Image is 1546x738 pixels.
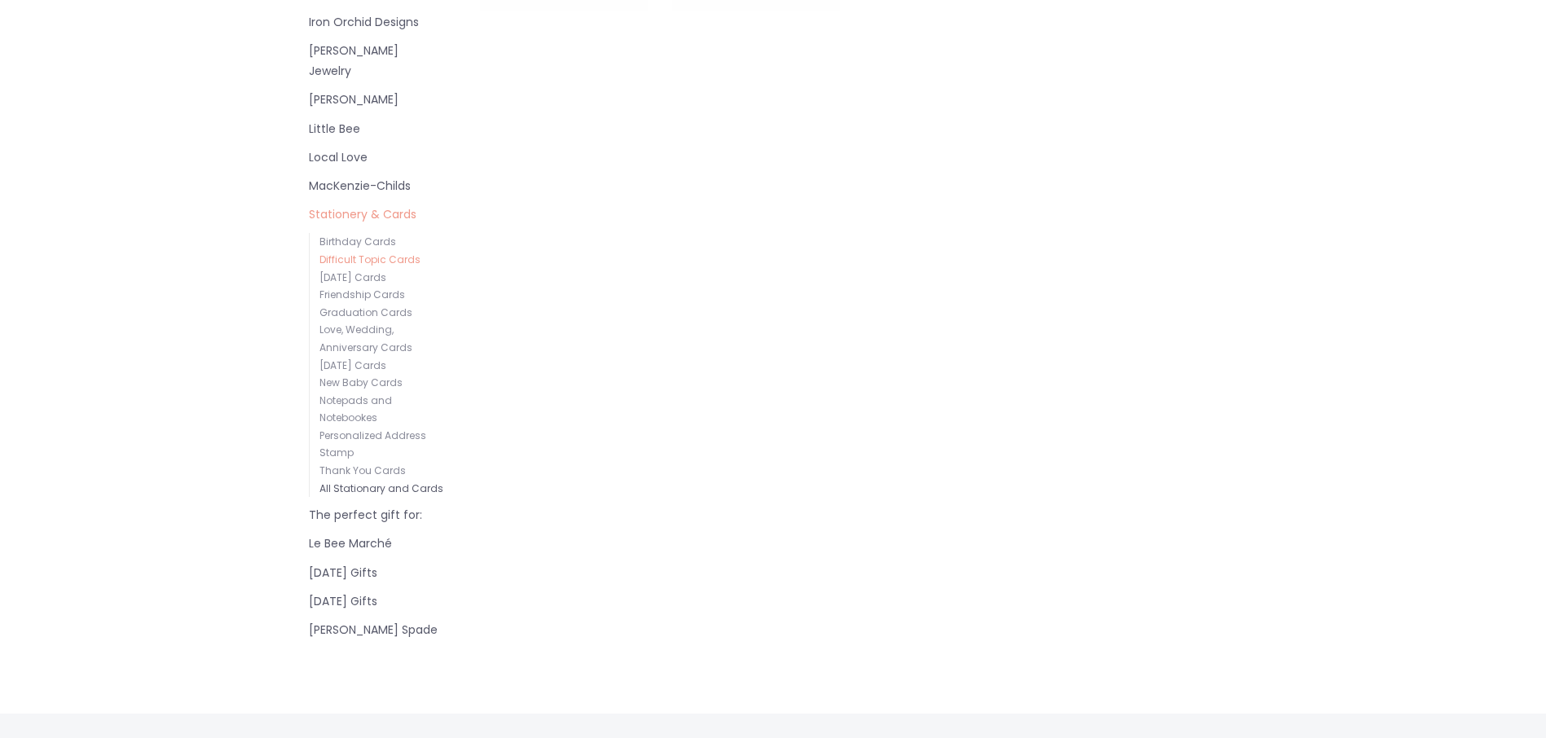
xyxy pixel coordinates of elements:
a: Graduation Cards [319,305,412,319]
a: Le Bee Marché [309,534,443,554]
a: [DATE] Gifts [309,563,443,583]
a: Stationery & Cards [309,204,443,225]
a: All Stationary and Cards [319,481,443,495]
a: Local Love [309,147,443,168]
a: Thank You Cards [319,463,406,477]
a: [PERSON_NAME] Jewelry [309,41,443,81]
a: Little Bee [309,119,443,139]
a: MacKenzie-Childs [309,176,443,196]
a: New Baby Cards [319,376,403,389]
a: [DATE] Gifts [309,591,443,612]
a: Friendship Cards [319,288,405,301]
a: Love, Wedding, Anniversary Cards [319,323,412,354]
a: The perfect gift for: [309,505,443,525]
a: [PERSON_NAME] Spade [309,620,443,640]
a: Personalized Address Stamp [319,428,426,460]
a: Iron Orchid Designs [309,12,443,33]
a: [DATE] Cards [319,358,386,372]
a: [DATE] Cards [319,270,386,284]
a: Notepads and Notebookes [319,393,392,425]
a: Difficult Topic Cards [319,253,421,266]
a: Birthday Cards [319,235,396,248]
a: [PERSON_NAME] [309,90,443,110]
